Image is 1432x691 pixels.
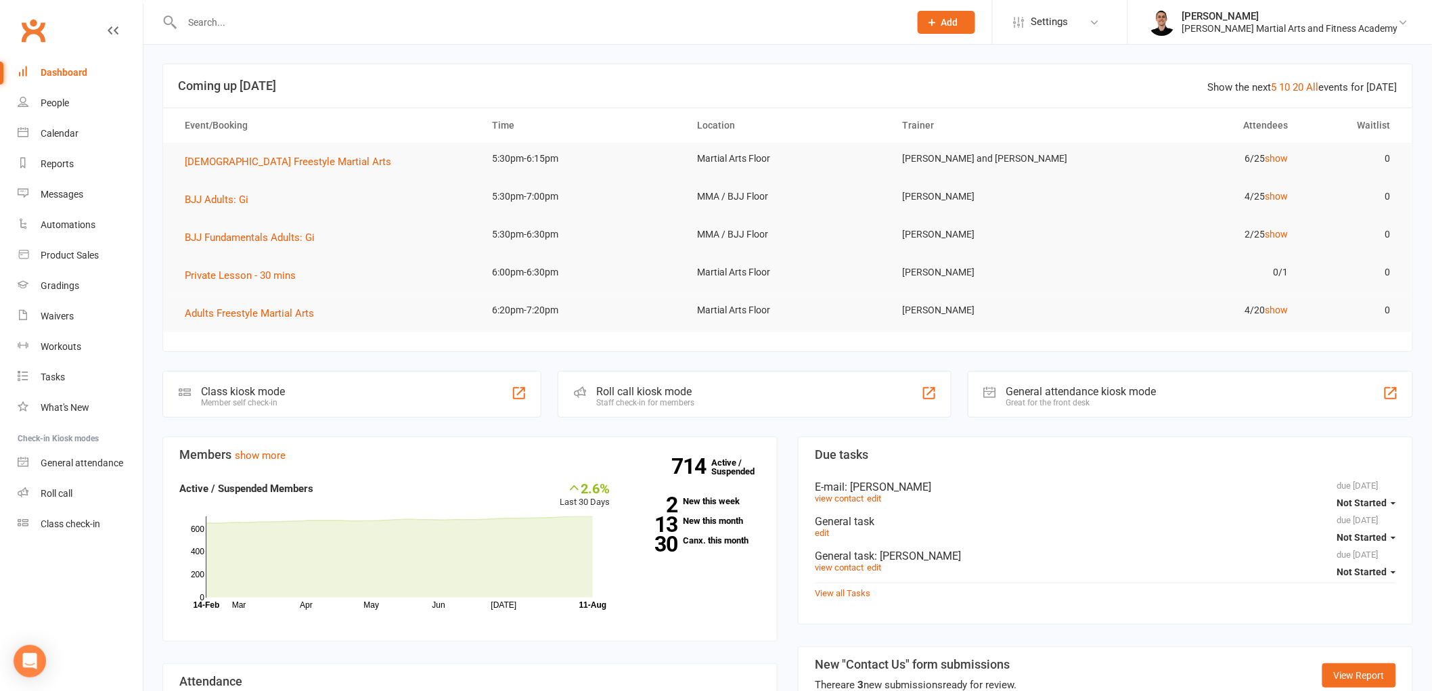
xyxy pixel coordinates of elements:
[178,79,1397,93] h3: Coming up [DATE]
[14,645,46,677] div: Open Intercom Messenger
[815,448,1396,462] h3: Due tasks
[41,250,99,261] div: Product Sales
[815,550,1396,562] div: General task
[1031,7,1068,37] span: Settings
[18,362,143,393] a: Tasks
[1337,566,1387,577] span: Not Started
[41,518,100,529] div: Class check-in
[685,108,890,143] th: Location
[890,219,1095,250] td: [PERSON_NAME]
[41,488,72,499] div: Roll call
[1293,81,1304,93] a: 20
[18,271,143,301] a: Gradings
[890,143,1095,175] td: [PERSON_NAME] and [PERSON_NAME]
[685,257,890,288] td: Martial Arts Floor
[1006,385,1157,398] div: General attendance kiosk mode
[1265,153,1288,164] a: show
[18,149,143,179] a: Reports
[711,448,771,486] a: 714Active / Suspended
[867,493,881,504] a: edit
[890,108,1095,143] th: Trainer
[18,393,143,423] a: What's New
[1265,229,1288,240] a: show
[41,311,74,321] div: Waivers
[867,562,881,573] a: edit
[480,294,686,326] td: 6:20pm-7:20pm
[874,550,961,562] span: : [PERSON_NAME]
[685,219,890,250] td: MMA / BJJ Floor
[631,536,761,545] a: 30Canx. this month
[1300,219,1402,250] td: 0
[560,481,610,495] div: 2.6%
[1337,532,1387,543] span: Not Started
[41,458,123,468] div: General attendance
[18,509,143,539] a: Class kiosk mode
[1182,10,1398,22] div: [PERSON_NAME]
[815,658,1016,671] h3: New "Contact Us" form submissions
[480,181,686,213] td: 5:30pm-7:00pm
[18,88,143,118] a: People
[1095,257,1300,288] td: 0/1
[857,679,864,691] strong: 3
[1300,181,1402,213] td: 0
[185,192,258,208] button: BJJ Adults: Gi
[18,179,143,210] a: Messages
[1148,9,1176,36] img: thumb_image1729140307.png
[41,128,79,139] div: Calendar
[815,528,829,538] a: edit
[1272,81,1277,93] a: 5
[41,372,65,382] div: Tasks
[480,143,686,175] td: 5:30pm-6:15pm
[185,307,314,319] span: Adults Freestyle Martial Arts
[1208,79,1397,95] div: Show the next events for [DATE]
[1095,294,1300,326] td: 4/20
[845,481,931,493] span: : [PERSON_NAME]
[815,588,870,598] a: View all Tasks
[815,562,864,573] a: view contact
[1337,525,1396,550] button: Not Started
[1095,143,1300,175] td: 6/25
[1095,108,1300,143] th: Attendees
[918,11,975,34] button: Add
[890,257,1095,288] td: [PERSON_NAME]
[480,108,686,143] th: Time
[1182,22,1398,35] div: [PERSON_NAME] Martial Arts and Fitness Academy
[201,385,285,398] div: Class kiosk mode
[179,675,761,688] h3: Attendance
[480,257,686,288] td: 6:00pm-6:30pm
[18,332,143,362] a: Workouts
[41,402,89,413] div: What's New
[1300,257,1402,288] td: 0
[18,478,143,509] a: Roll call
[631,514,678,535] strong: 13
[41,67,87,78] div: Dashboard
[1095,181,1300,213] td: 4/25
[185,231,315,244] span: BJJ Fundamentals Adults: Gi
[1280,81,1291,93] a: 10
[18,301,143,332] a: Waivers
[1095,219,1300,250] td: 2/25
[1337,497,1387,508] span: Not Started
[1300,294,1402,326] td: 0
[18,118,143,149] a: Calendar
[41,280,79,291] div: Gradings
[18,58,143,88] a: Dashboard
[18,448,143,478] a: General attendance kiosk mode
[179,483,313,495] strong: Active / Suspended Members
[560,481,610,510] div: Last 30 Days
[671,456,711,476] strong: 714
[41,341,81,352] div: Workouts
[179,448,761,462] h3: Members
[631,497,761,506] a: 2New this week
[685,294,890,326] td: Martial Arts Floor
[1006,398,1157,407] div: Great for the front desk
[1300,108,1402,143] th: Waitlist
[1337,491,1396,515] button: Not Started
[41,189,83,200] div: Messages
[16,14,50,47] a: Clubworx
[685,143,890,175] td: Martial Arts Floor
[185,154,401,170] button: [DEMOGRAPHIC_DATA] Freestyle Martial Arts
[178,13,900,32] input: Search...
[1300,143,1402,175] td: 0
[815,515,1396,528] div: General task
